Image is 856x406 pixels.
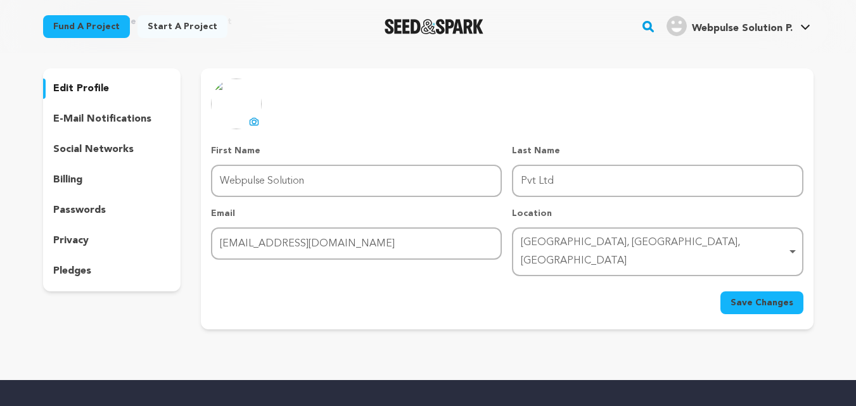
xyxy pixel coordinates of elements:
button: billing [43,170,181,190]
input: Last Name [512,165,803,197]
img: Seed&Spark Logo Dark Mode [385,19,484,34]
div: [GEOGRAPHIC_DATA], [GEOGRAPHIC_DATA], [GEOGRAPHIC_DATA] [521,234,786,270]
button: pledges [43,261,181,281]
div: Webpulse Solution P.'s Profile [667,16,793,36]
button: Save Changes [720,291,803,314]
p: billing [53,172,82,187]
button: social networks [43,139,181,160]
button: edit profile [43,79,181,99]
p: social networks [53,142,134,157]
input: First Name [211,165,502,197]
button: passwords [43,200,181,220]
a: Seed&Spark Homepage [385,19,484,34]
input: Email [211,227,502,260]
span: Save Changes [731,296,793,309]
p: passwords [53,203,106,218]
p: pledges [53,263,91,279]
a: Start a project [137,15,227,38]
span: Webpulse Solution P. [692,23,793,34]
a: Fund a project [43,15,130,38]
p: First Name [211,144,502,157]
img: user.png [667,16,687,36]
p: Location [512,207,803,220]
p: Email [211,207,502,220]
a: Webpulse Solution P.'s Profile [664,13,813,36]
p: Last Name [512,144,803,157]
span: Webpulse Solution P.'s Profile [664,13,813,40]
p: privacy [53,233,89,248]
p: e-mail notifications [53,111,151,127]
button: e-mail notifications [43,109,181,129]
button: privacy [43,231,181,251]
p: edit profile [53,81,109,96]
